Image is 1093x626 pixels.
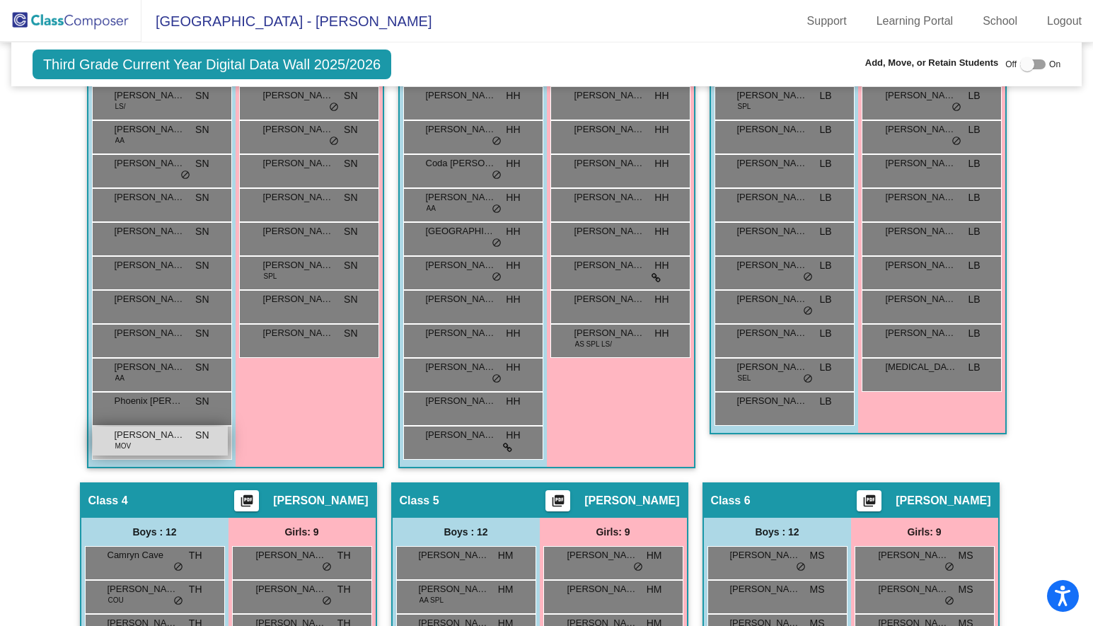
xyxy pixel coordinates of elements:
[654,292,669,307] span: HH
[492,136,502,147] span: do_not_disturb_alt
[959,548,973,563] span: MS
[861,494,878,514] mat-icon: picture_as_pdf
[108,548,178,562] span: Camryn Cave
[427,203,436,214] span: AA
[819,156,831,171] span: LB
[730,548,801,562] span: [PERSON_NAME]
[256,582,327,596] span: [PERSON_NAME]
[574,258,645,272] span: [PERSON_NAME]
[879,582,949,596] span: [PERSON_NAME]
[195,88,209,103] span: SN
[550,494,567,514] mat-icon: picture_as_pdf
[654,326,669,341] span: HH
[952,136,961,147] span: do_not_disturb_alt
[506,88,520,103] span: HH
[968,122,980,137] span: LB
[195,428,209,443] span: SN
[426,156,497,170] span: Coda [PERSON_NAME]
[506,122,520,137] span: HH
[796,10,858,33] a: Support
[886,88,956,103] span: [PERSON_NAME]
[968,224,980,239] span: LB
[654,88,669,103] span: HH
[506,292,520,307] span: HH
[115,292,185,306] span: [PERSON_NAME]
[737,360,808,374] span: [PERSON_NAME]
[195,224,209,239] span: SN
[545,490,570,511] button: Print Students Details
[263,190,334,204] span: [PERSON_NAME]
[426,258,497,272] span: [PERSON_NAME]
[492,373,502,385] span: do_not_disturb_alt
[886,258,956,272] span: [PERSON_NAME]
[574,88,645,103] span: [PERSON_NAME]
[33,50,391,79] span: Third Grade Current Year Digital Data Wall 2025/2026
[173,596,183,607] span: do_not_disturb_alt
[879,548,949,562] span: [PERSON_NAME]
[506,190,520,205] span: HH
[115,394,185,408] span: Phoenix [PERSON_NAME]
[115,360,185,374] span: [PERSON_NAME]
[195,326,209,341] span: SN
[886,224,956,238] span: [PERSON_NAME]
[115,441,132,451] span: MOV
[506,394,520,409] span: HH
[737,326,808,340] span: [PERSON_NAME]
[115,156,185,170] span: [PERSON_NAME]
[810,548,825,563] span: MS
[738,373,751,383] span: SEL
[426,88,497,103] span: [PERSON_NAME]
[337,548,351,563] span: TH
[322,596,332,607] span: do_not_disturb_alt
[400,494,439,508] span: Class 5
[420,595,444,605] span: AA SPL
[819,292,831,307] span: LB
[115,373,125,383] span: AA
[584,494,679,508] span: [PERSON_NAME]
[886,190,956,204] span: [PERSON_NAME]
[263,88,334,103] span: [PERSON_NAME]
[426,224,497,238] span: [GEOGRAPHIC_DATA]
[344,88,357,103] span: SN
[1036,10,1093,33] a: Logout
[803,373,813,385] span: do_not_disturb_alt
[344,224,357,239] span: SN
[803,306,813,317] span: do_not_disturb_alt
[263,258,334,272] span: [PERSON_NAME]
[506,156,520,171] span: HH
[115,428,185,442] span: [PERSON_NAME]
[574,122,645,137] span: [PERSON_NAME]
[195,360,209,375] span: SN
[195,122,209,137] span: SN
[263,122,334,137] span: [PERSON_NAME]
[426,190,497,204] span: [PERSON_NAME]
[574,326,645,340] span: [PERSON_NAME]
[189,548,202,563] span: TH
[968,258,980,273] span: LB
[886,292,956,306] span: [PERSON_NAME]
[419,548,490,562] span: [PERSON_NAME]
[506,360,520,375] span: HH
[810,582,825,597] span: MS
[737,190,808,204] span: [PERSON_NAME]
[819,224,831,239] span: LB
[426,428,497,442] span: [PERSON_NAME]
[886,360,956,374] span: [MEDICAL_DATA][PERSON_NAME]
[796,562,806,573] span: do_not_disturb_alt
[426,292,497,306] span: [PERSON_NAME]
[180,170,190,181] span: do_not_disturb_alt
[115,190,185,204] span: [PERSON_NAME]
[647,548,662,563] span: HM
[737,122,808,137] span: [PERSON_NAME]
[195,258,209,273] span: SN
[195,190,209,205] span: SN
[426,122,497,137] span: [PERSON_NAME]
[574,190,645,204] span: [PERSON_NAME]
[263,292,334,306] span: [PERSON_NAME]
[195,156,209,171] span: SN
[344,258,357,273] span: SN
[506,326,520,341] span: HH
[329,136,339,147] span: do_not_disturb_alt
[886,156,956,170] span: [PERSON_NAME]
[737,292,808,306] span: [PERSON_NAME]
